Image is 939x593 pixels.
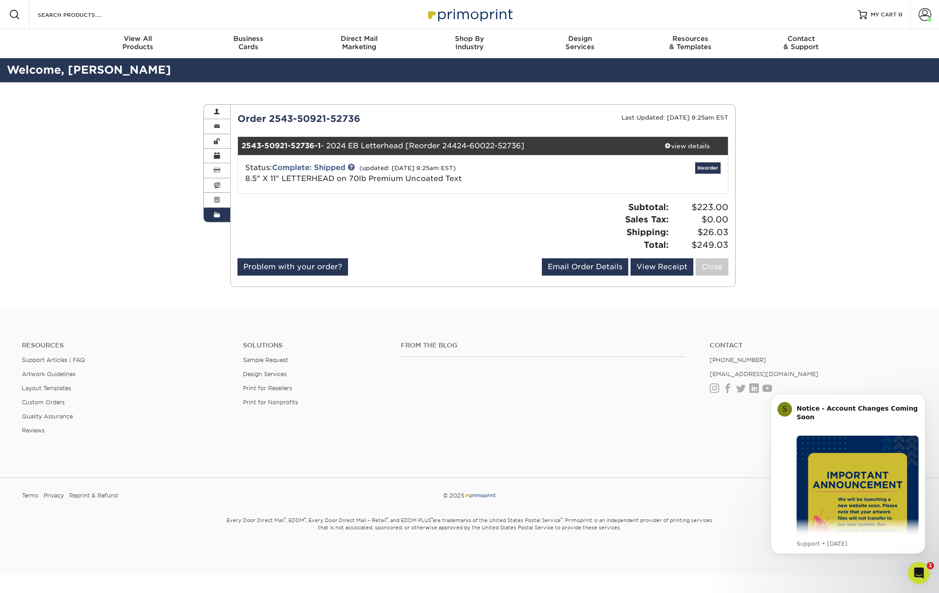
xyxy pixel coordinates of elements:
h4: From the Blog [401,342,686,349]
small: (updated: [DATE] 9:25am EST) [359,165,456,171]
strong: Sales Tax: [625,214,669,224]
a: Close [696,258,728,276]
div: Order 2543-50921-52736 [231,112,483,126]
a: Design Services [243,371,287,377]
sup: ® [431,517,433,521]
sup: ® [284,517,286,521]
a: Complete: Shipped [272,163,345,172]
div: view details [646,141,728,151]
span: Contact [746,35,856,43]
strong: 2543-50921-52736-1 [242,141,321,150]
span: 0 [899,11,903,18]
iframe: Intercom live chat [908,562,930,584]
div: Industry [414,35,525,51]
a: Contact [710,342,917,349]
a: Quality Assurance [22,413,73,420]
a: Support Articles | FAQ [22,357,85,363]
a: Print for Resellers [243,385,292,392]
a: View AllProducts [83,29,193,58]
span: 8.5" X 11" LETTERHEAD on 70lb Premium Uncoated Text [245,174,462,183]
span: View All [83,35,193,43]
span: 1 [927,562,934,569]
a: Email Order Details [542,258,628,276]
iframe: Intercom notifications message [757,386,939,559]
img: Primoprint [424,5,515,24]
div: Services [525,35,635,51]
a: Artwork Guidelines [22,371,76,377]
a: view details [646,137,728,155]
div: Status: [238,162,565,184]
a: Reprint & Refund [69,489,118,503]
a: [EMAIL_ADDRESS][DOMAIN_NAME] [710,371,818,377]
a: Reviews [22,427,45,434]
a: BusinessCards [193,29,304,58]
div: Products [83,35,193,51]
div: © 2025 [318,489,621,503]
a: Layout Templates [22,385,71,392]
a: Problem with your order? [237,258,348,276]
a: DesignServices [525,29,635,58]
a: Contact& Support [746,29,856,58]
span: Business [193,35,304,43]
a: Privacy [44,489,64,503]
input: SEARCH PRODUCTS..... [37,9,126,20]
span: Direct Mail [304,35,414,43]
sup: ® [386,517,388,521]
span: MY CART [871,11,897,19]
a: Terms [22,489,38,503]
h4: Solutions [243,342,387,349]
a: [PHONE_NUMBER] [710,357,766,363]
small: Last Updated: [DATE] 9:25am EST [621,114,728,121]
small: Every Door Direct Mail , EDDM , Every Door Direct Mail – Retail , and EDDM PLUS are trademarks of... [203,513,736,553]
img: Primoprint [464,492,496,499]
a: Resources& Templates [635,29,746,58]
span: Resources [635,35,746,43]
sup: ® [304,517,306,521]
div: Marketing [304,35,414,51]
span: $0.00 [671,213,728,226]
a: Direct MailMarketing [304,29,414,58]
div: - 2024 EB Letterhead [Reorder 24424-60022-52736] [238,137,646,155]
span: $223.00 [671,201,728,214]
a: Print for Nonprofits [243,399,298,406]
strong: Subtotal: [628,202,669,212]
a: Custom Orders [22,399,65,406]
strong: Total: [644,240,669,250]
span: $26.03 [671,226,728,239]
div: & Support [746,35,856,51]
a: Sample Request [243,357,288,363]
div: & Templates [635,35,746,51]
div: Cards [193,35,304,51]
sup: ® [561,517,562,521]
a: Reorder [695,162,721,174]
span: $249.03 [671,239,728,251]
a: View Receipt [631,258,693,276]
a: Shop ByIndustry [414,29,525,58]
strong: Shipping: [626,227,669,237]
h4: Resources [22,342,229,349]
span: Shop By [414,35,525,43]
span: Design [525,35,635,43]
